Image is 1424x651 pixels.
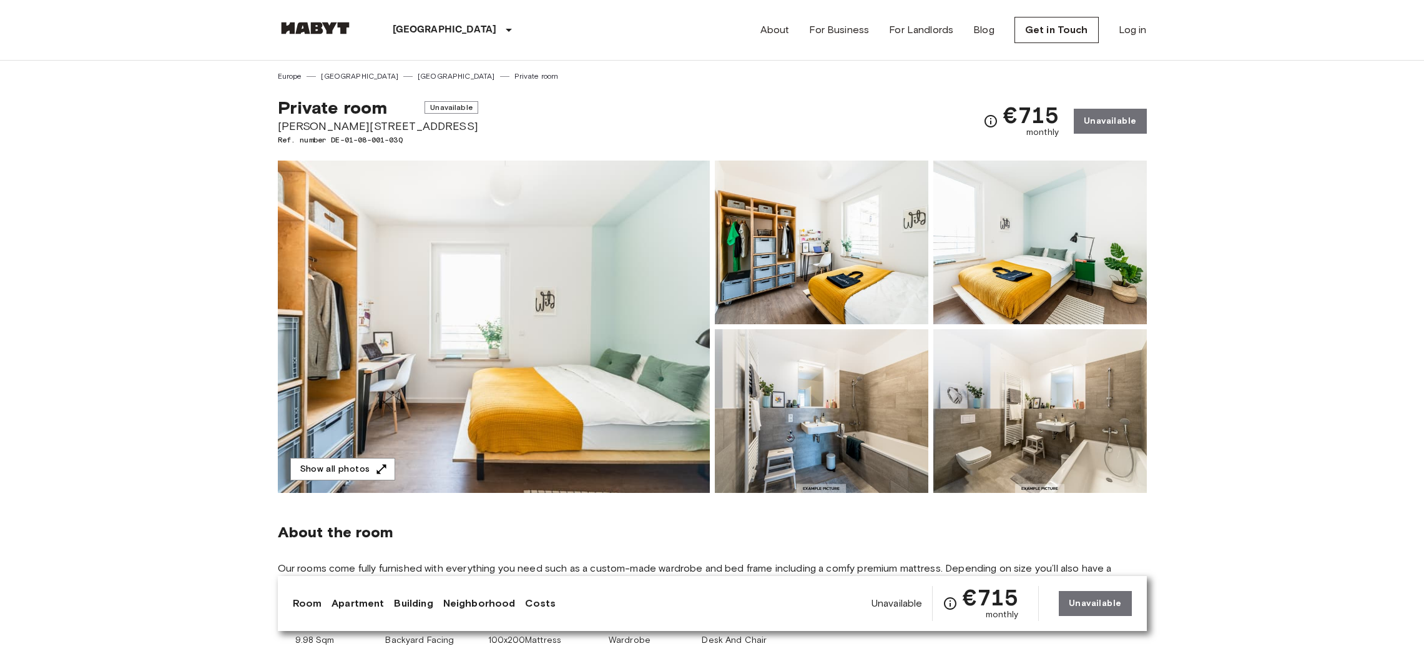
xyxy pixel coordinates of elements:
[385,634,454,647] span: Backyard Facing
[715,161,928,324] img: Picture of unit DE-01-08-001-03Q
[1119,22,1147,37] a: Log in
[715,329,928,493] img: Picture of unit DE-01-08-001-03Q
[514,71,559,82] a: Private room
[933,329,1147,493] img: Picture of unit DE-01-08-001-03Q
[986,609,1018,621] span: monthly
[525,596,556,611] a: Costs
[760,22,790,37] a: About
[1003,104,1059,126] span: €715
[278,22,353,34] img: Habyt
[321,71,398,82] a: [GEOGRAPHIC_DATA]
[278,118,478,134] span: [PERSON_NAME][STREET_ADDRESS]
[278,97,388,118] span: Private room
[425,101,478,114] span: Unavailable
[889,22,953,37] a: For Landlords
[278,161,710,493] img: Marketing picture of unit DE-01-08-001-03Q
[278,134,478,146] span: Ref. number DE-01-08-001-03Q
[295,634,334,647] span: 9.98 Sqm
[983,114,998,129] svg: Check cost overview for full price breakdown. Please note that discounts apply to new joiners onl...
[488,634,561,647] span: 100x200Mattress
[443,596,516,611] a: Neighborhood
[331,596,384,611] a: Apartment
[278,71,302,82] a: Europe
[973,22,994,37] a: Blog
[290,458,395,481] button: Show all photos
[609,634,651,647] span: Wardrobe
[809,22,869,37] a: For Business
[943,596,958,611] svg: Check cost overview for full price breakdown. Please note that discounts apply to new joiners onl...
[418,71,495,82] a: [GEOGRAPHIC_DATA]
[872,597,923,610] span: Unavailable
[394,596,433,611] a: Building
[393,22,497,37] p: [GEOGRAPHIC_DATA]
[293,596,322,611] a: Room
[1014,17,1099,43] a: Get in Touch
[278,523,1147,542] span: About the room
[278,562,1147,589] span: Our rooms come fully furnished with everything you need such as a custom-made wardrobe and bed fr...
[933,161,1147,324] img: Picture of unit DE-01-08-001-03Q
[963,586,1018,609] span: €715
[702,634,767,647] span: Desk And Chair
[1026,126,1059,139] span: monthly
